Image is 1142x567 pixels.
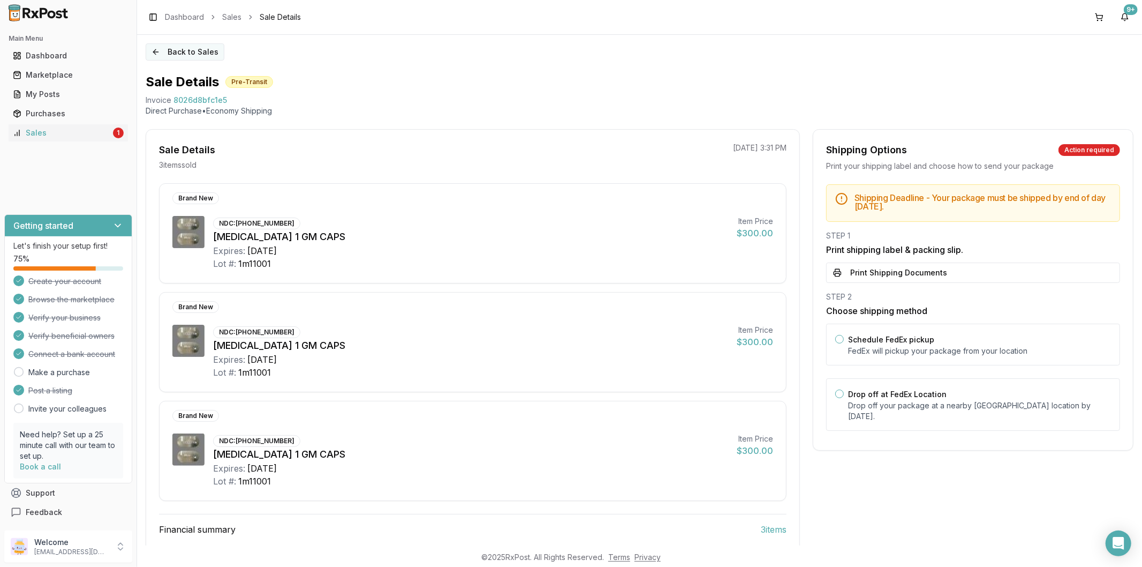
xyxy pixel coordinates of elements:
[20,429,117,461] p: Need help? Set up a 25 minute call with our team to set up.
[213,447,728,462] div: [MEDICAL_DATA] 1 GM CAPS
[213,366,236,379] div: Lot #:
[9,104,128,123] a: Purchases
[9,65,128,85] a: Marketplace
[11,538,28,555] img: User avatar
[4,4,73,21] img: RxPost Logo
[28,385,72,396] span: Post a listing
[20,462,61,471] a: Book a call
[4,105,132,122] button: Purchases
[213,353,245,366] div: Expires:
[13,89,124,100] div: My Posts
[826,230,1120,241] div: STEP 1
[213,257,236,270] div: Lot #:
[247,244,277,257] div: [DATE]
[737,227,773,240] div: $300.00
[13,70,124,80] div: Marketplace
[225,76,273,88] div: Pre-Transit
[172,410,219,422] div: Brand New
[737,216,773,227] div: Item Price
[260,12,301,23] span: Sale Details
[238,366,271,379] div: 1m11001
[826,304,1120,317] h3: Choose shipping method
[172,216,205,248] img: Vascepa 1 GM CAPS
[213,244,245,257] div: Expires:
[4,483,132,503] button: Support
[1116,9,1133,26] button: 9+
[165,12,301,23] nav: breadcrumb
[222,12,241,23] a: Sales
[9,85,128,104] a: My Posts
[213,435,300,447] div: NDC: [PHONE_NUMBER]
[761,523,786,536] span: 3 item s
[213,229,728,244] div: [MEDICAL_DATA] 1 GM CAPS
[4,86,132,103] button: My Posts
[28,349,115,360] span: Connect a bank account
[826,243,1120,256] h3: Print shipping label & packing slip.
[737,434,773,444] div: Item Price
[9,46,128,65] a: Dashboard
[4,66,132,84] button: Marketplace
[173,95,227,106] span: 8026d8bfc1e5
[172,301,219,313] div: Brand New
[848,390,947,399] label: Drop off at FedEx Location
[146,95,171,106] div: Invoice
[13,108,124,119] div: Purchases
[733,143,786,153] p: [DATE] 3:31 PM
[146,43,224,61] button: Back to Sales
[213,475,236,488] div: Lot #:
[752,544,786,557] span: $900.00
[13,241,123,251] p: Let's finish your setup first!
[848,346,1111,356] p: FedEx will pickup your package from your location
[213,326,300,338] div: NDC: [PHONE_NUMBER]
[238,475,271,488] div: 1m11001
[826,143,907,158] div: Shipping Options
[34,548,109,556] p: [EMAIL_ADDRESS][DOMAIN_NAME]
[26,507,62,518] span: Feedback
[9,34,128,43] h2: Main Menu
[247,462,277,475] div: [DATE]
[4,47,132,64] button: Dashboard
[9,123,128,143] a: Sales1
[4,124,132,141] button: Sales1
[146,106,1133,116] p: Direct Purchase • Economy Shipping
[13,219,73,232] h3: Getting started
[854,193,1111,211] h5: Shipping Deadline - Your package must be shipped by end of day [DATE] .
[28,331,115,341] span: Verify beneficial owners
[826,161,1120,171] div: Print your shipping label and choose how to send your package
[247,353,277,366] div: [DATE]
[159,544,200,557] span: Sale Total
[28,367,90,378] a: Make a purchase
[1124,4,1138,15] div: 9+
[737,325,773,335] div: Item Price
[28,312,101,323] span: Verify your business
[28,404,107,414] a: Invite your colleagues
[13,128,111,138] div: Sales
[113,128,124,138] div: 1
[848,335,934,344] label: Schedule FedEx pickup
[159,523,236,536] span: Financial summary
[159,160,196,170] p: 3 item s sold
[13,253,29,264] span: 75 %
[146,73,219,91] h1: Sale Details
[4,503,132,522] button: Feedback
[34,537,109,548] p: Welcome
[13,50,124,61] div: Dashboard
[238,257,271,270] div: 1m11001
[737,444,773,457] div: $300.00
[28,294,115,305] span: Browse the marketplace
[1058,144,1120,156] div: Action required
[1106,531,1131,556] div: Open Intercom Messenger
[634,553,661,562] a: Privacy
[172,192,219,204] div: Brand New
[848,400,1111,422] p: Drop off your package at a nearby [GEOGRAPHIC_DATA] location by [DATE] .
[213,218,300,229] div: NDC: [PHONE_NUMBER]
[826,292,1120,302] div: STEP 2
[213,338,728,353] div: [MEDICAL_DATA] 1 GM CAPS
[165,12,204,23] a: Dashboard
[159,143,215,158] div: Sale Details
[608,553,630,562] a: Terms
[172,434,205,466] img: Vascepa 1 GM CAPS
[213,462,245,475] div: Expires:
[172,325,205,357] img: Vascepa 1 GM CAPS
